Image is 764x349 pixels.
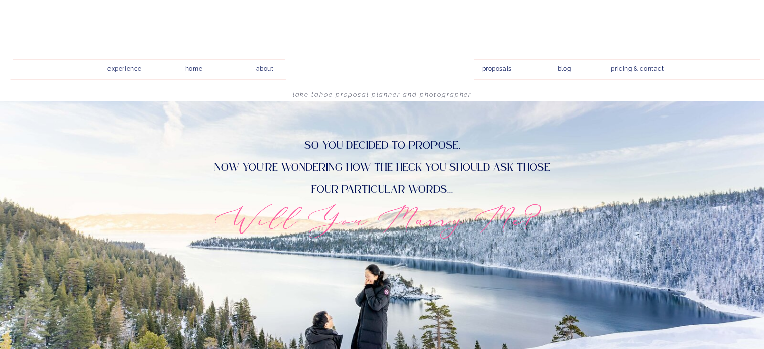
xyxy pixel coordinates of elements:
a: about [251,62,279,72]
a: blog [550,62,579,72]
a: pricing & contact [607,62,668,76]
a: experience [101,62,149,72]
p: So you decided to propose, now you're wondering how the heck you should ask those four particular... [176,135,589,198]
h2: Will You Marry Me? [152,198,613,240]
a: proposals [482,62,511,72]
a: home [180,62,208,72]
h1: Lake Tahoe Proposal Planner and Photographer [227,91,537,103]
